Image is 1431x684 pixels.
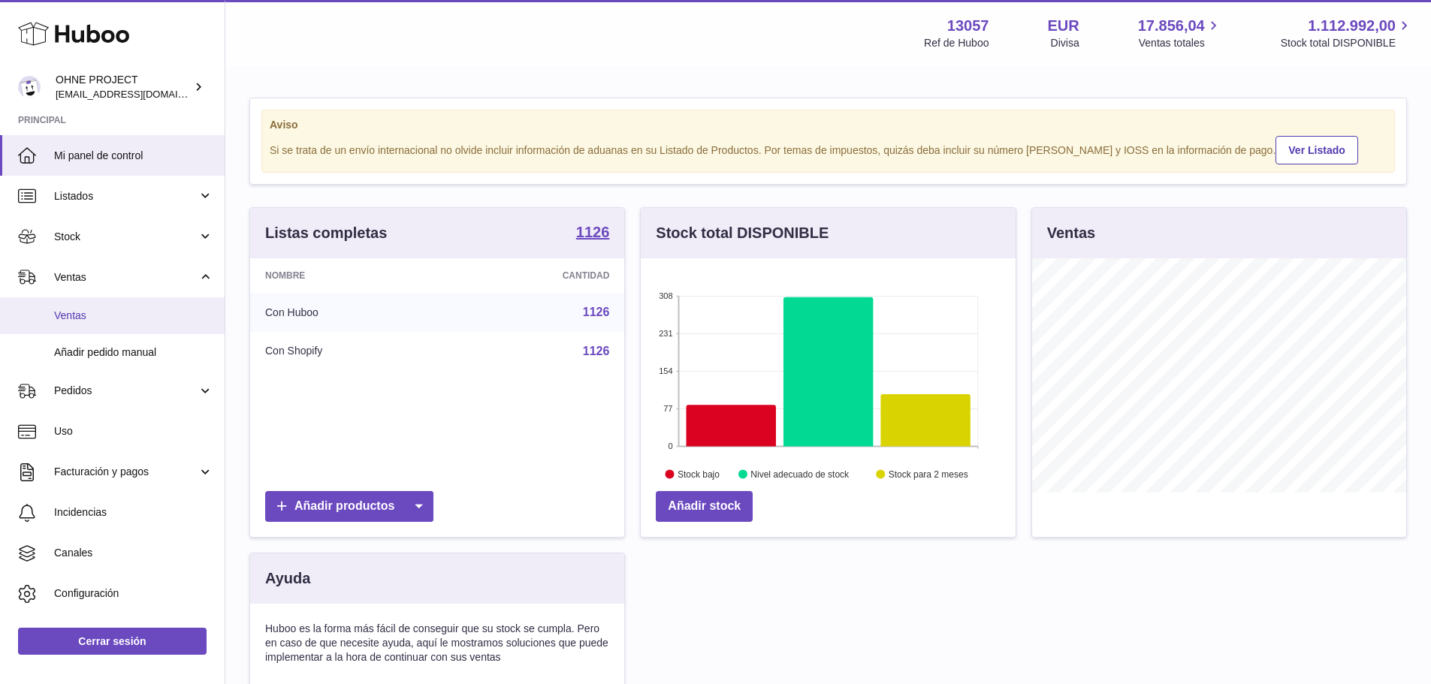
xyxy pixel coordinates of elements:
h3: Listas completas [265,223,387,243]
strong: EUR [1047,16,1079,36]
a: Ver Listado [1276,136,1357,164]
span: Configuración [54,586,213,601]
span: Uso [54,424,213,438]
a: 17.856,04 Ventas totales [1138,16,1222,50]
div: Divisa [1051,36,1079,50]
div: Ref de Huboo [924,36,989,50]
text: Stock para 2 meses [889,469,968,480]
span: Mi panel de control [54,149,213,163]
a: 1126 [583,306,610,318]
div: Si se trata de un envío internacional no olvide incluir información de aduanas en su Listado de P... [270,134,1387,164]
h3: Stock total DISPONIBLE [656,223,829,243]
span: Stock [54,230,198,244]
span: Stock total DISPONIBLE [1281,36,1413,50]
span: 1.112.992,00 [1308,16,1396,36]
a: 1126 [583,345,610,357]
span: [EMAIL_ADDRESS][DOMAIN_NAME] [56,88,221,100]
th: Nombre [250,258,449,293]
strong: Aviso [270,118,1387,132]
img: internalAdmin-13057@internal.huboo.com [18,76,41,98]
span: Ventas [54,270,198,285]
div: OHNE PROJECT [56,73,191,101]
span: Canales [54,546,213,560]
h3: Ayuda [265,568,310,589]
text: Nivel adecuado de stock [751,469,850,480]
a: Cerrar sesión [18,628,207,655]
span: Listados [54,189,198,203]
text: 231 [659,329,672,338]
span: Pedidos [54,384,198,398]
text: 154 [659,366,672,375]
p: Huboo es la forma más fácil de conseguir que su stock se cumpla. Pero en caso de que necesite ayu... [265,622,609,664]
a: 1.112.992,00 Stock total DISPONIBLE [1281,16,1413,50]
text: 77 [664,404,673,413]
a: 1126 [576,224,610,243]
span: Incidencias [54,505,213,520]
span: Ventas [54,309,213,323]
text: 308 [659,291,672,300]
h3: Ventas [1047,223,1095,243]
a: Añadir productos [265,491,433,522]
td: Con Shopify [250,332,449,371]
strong: 1126 [576,224,610,240]
span: Facturación y pagos [54,465,198,479]
span: Añadir pedido manual [54,345,213,360]
text: Stock bajo [678,469,720,480]
text: 0 [669,441,673,450]
span: Ventas totales [1139,36,1222,50]
th: Cantidad [449,258,625,293]
td: Con Huboo [250,293,449,332]
a: Añadir stock [656,491,753,522]
strong: 13057 [947,16,989,36]
span: 17.856,04 [1138,16,1205,36]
